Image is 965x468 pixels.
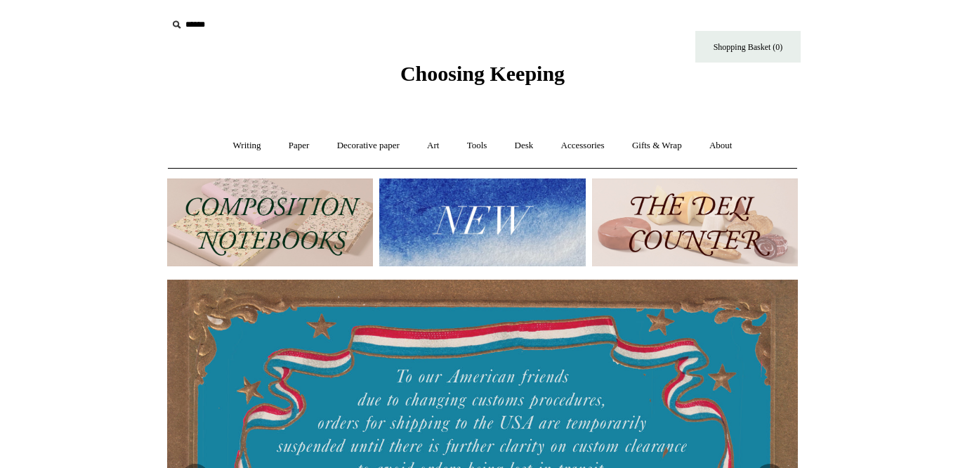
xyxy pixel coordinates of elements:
a: Decorative paper [324,127,412,164]
a: Gifts & Wrap [619,127,695,164]
img: 202302 Composition ledgers.jpg__PID:69722ee6-fa44-49dd-a067-31375e5d54ec [167,178,373,266]
a: Paper [276,127,322,164]
a: Choosing Keeping [400,73,565,83]
a: Writing [221,127,274,164]
img: New.jpg__PID:f73bdf93-380a-4a35-bcfe-7823039498e1 [379,178,585,266]
a: About [697,127,745,164]
span: Choosing Keeping [400,62,565,85]
a: Desk [502,127,546,164]
a: Shopping Basket (0) [695,31,801,63]
a: Art [414,127,452,164]
a: Accessories [549,127,617,164]
img: The Deli Counter [592,178,798,266]
a: Tools [454,127,500,164]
